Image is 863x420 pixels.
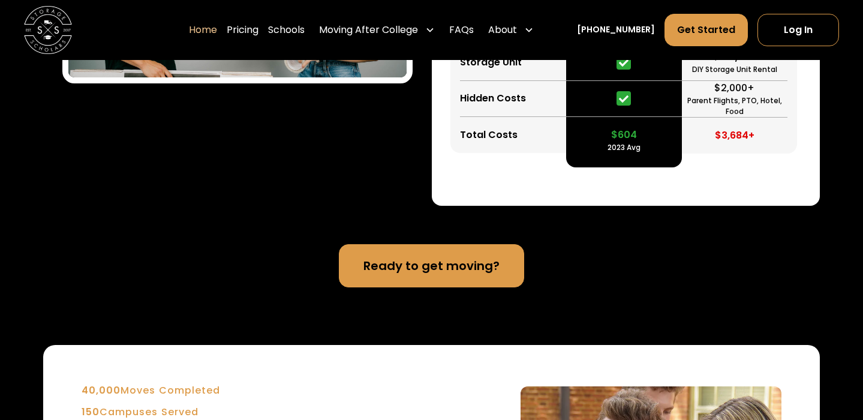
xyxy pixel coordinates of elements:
[715,128,754,143] div: $3,684+
[227,13,258,47] a: Pricing
[82,405,473,419] div: Campuses Served
[714,81,754,95] div: $2,000+
[449,13,474,47] a: FAQs
[692,64,777,75] div: DIY Storage Unit Rental
[189,13,217,47] a: Home
[483,13,539,47] div: About
[488,23,517,37] div: About
[82,405,100,419] strong: 150
[268,13,305,47] a: Schools
[24,6,72,54] img: Storage Scholars main logo
[611,128,637,142] div: $604
[314,13,440,47] div: Moving After College
[339,244,524,287] a: Ready to get moving?
[577,23,655,36] a: [PHONE_NUMBER]
[608,142,641,153] div: 2023 Avg
[460,55,522,70] div: Storage Unit
[460,128,518,142] div: Total Costs
[82,383,121,397] strong: 40,000
[319,23,418,37] div: Moving After College
[82,383,473,398] div: Moves Completed
[460,91,526,106] div: Hidden Costs
[757,14,839,46] a: Log In
[664,14,748,46] a: Get Started
[682,95,788,117] div: Parent Flights, PTO, Hotel, Food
